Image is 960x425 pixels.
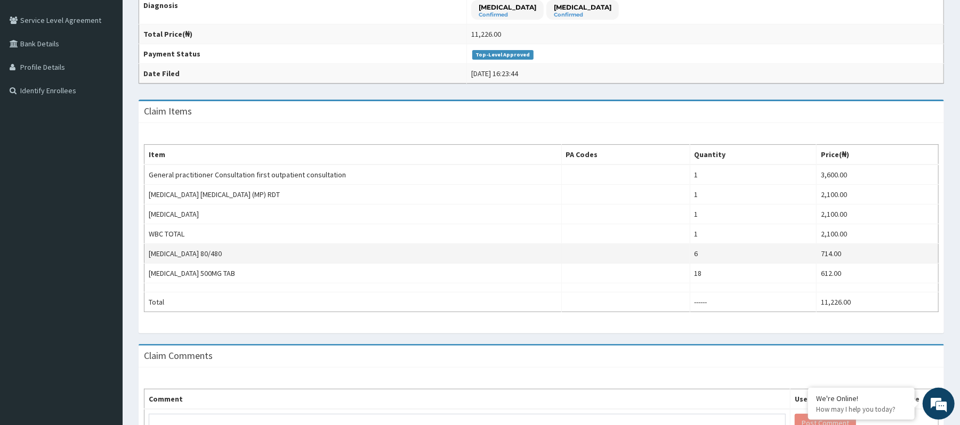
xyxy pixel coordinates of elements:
td: 1 [690,205,817,224]
p: How may I help you today? [816,405,907,414]
td: 18 [690,264,817,283]
h3: Claim Items [144,107,192,116]
td: 612.00 [817,264,939,283]
div: We're Online! [816,394,907,403]
td: 1 [690,224,817,244]
th: Comment [144,389,790,410]
span: We're online! [62,134,147,242]
td: [MEDICAL_DATA] [MEDICAL_DATA] (MP) RDT [144,185,562,205]
td: 6 [690,244,817,264]
td: 2,100.00 [817,224,939,244]
th: Payment Status [139,44,467,64]
p: [MEDICAL_DATA] [554,3,611,12]
small: Confirmed [479,12,536,18]
div: Minimize live chat window [175,5,200,31]
h3: Claim Comments [144,351,213,361]
td: [MEDICAL_DATA] 80/480 [144,244,562,264]
th: Date [898,389,938,410]
td: 714.00 [817,244,939,264]
span: Top-Level Approved [472,50,534,60]
td: WBC TOTAL [144,224,562,244]
td: General practitioner Consultation first outpatient consultation [144,165,562,185]
th: Date Filed [139,64,467,84]
div: 11,226.00 [471,29,501,39]
th: Item [144,145,562,165]
td: 11,226.00 [817,292,939,312]
td: [MEDICAL_DATA] [144,205,562,224]
img: d_794563401_company_1708531726252_794563401 [20,53,43,80]
th: Price(₦) [817,145,939,165]
td: 1 [690,165,817,185]
td: 2,100.00 [817,205,939,224]
td: 3,600.00 [817,165,939,185]
td: 2,100.00 [817,185,939,205]
td: 1 [690,185,817,205]
th: Total Price(₦) [139,24,467,44]
td: [MEDICAL_DATA] 500MG TAB [144,264,562,283]
td: Total [144,292,562,312]
div: [DATE] 16:23:44 [471,68,518,79]
th: PA Codes [561,145,690,165]
th: User [790,389,898,410]
p: [MEDICAL_DATA] [479,3,536,12]
th: Quantity [690,145,817,165]
td: ------ [690,292,817,312]
textarea: Type your message and hit 'Enter' [5,291,203,328]
div: Chat with us now [55,60,179,73]
small: Confirmed [554,12,611,18]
